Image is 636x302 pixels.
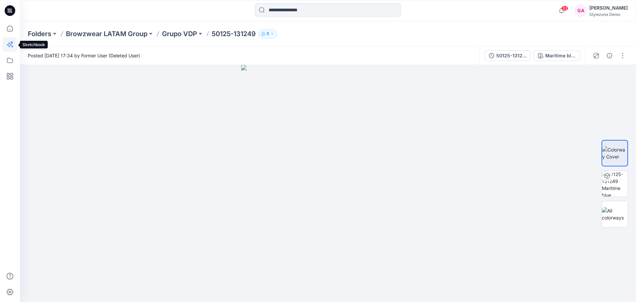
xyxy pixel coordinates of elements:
p: 50125-131249 [212,29,256,38]
a: Browzwear LATAM Group [66,29,147,38]
button: Details [604,50,615,61]
p: 5 [267,30,269,37]
img: eyJhbGciOiJIUzI1NiIsImtpZCI6IjAiLCJzbHQiOiJzZXMiLCJ0eXAiOiJKV1QifQ.eyJkYXRhIjp7InR5cGUiOiJzdG9yYW... [241,65,415,302]
div: 50125-131249 [496,52,527,59]
div: Stylezone Demo [589,12,628,17]
span: 32 [561,6,568,11]
a: Grupo VDP [162,29,197,38]
div: GA [575,5,587,17]
img: 50125-131249 Maritime blue [602,171,628,197]
img: Colorway Cover [602,146,627,160]
div: Maritime blue [545,52,576,59]
a: Folders [28,29,51,38]
span: Posted [DATE] 17:34 by [28,52,140,59]
a: Former User (Deleted User) [81,53,140,58]
button: 50125-131249 [485,50,531,61]
button: 5 [258,29,277,38]
div: [PERSON_NAME] [589,4,628,12]
button: Maritime blue [534,50,580,61]
img: All colorways [602,207,628,221]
